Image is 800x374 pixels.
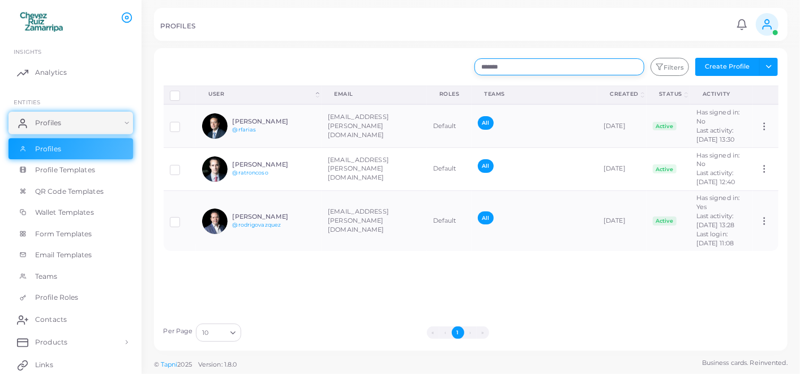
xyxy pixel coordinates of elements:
[161,360,178,368] a: Tapni
[164,86,196,104] th: Row-selection
[177,360,191,369] span: 2025
[696,151,740,168] span: Has signed in: No
[8,287,133,308] a: Profile Roles
[8,159,133,181] a: Profile Templates
[196,324,241,342] div: Search for option
[484,90,585,98] div: Teams
[35,337,67,347] span: Products
[8,181,133,202] a: QR Code Templates
[659,90,682,98] div: Status
[233,169,268,176] a: @ratroncoso
[154,360,237,369] span: ©
[651,58,689,76] button: Filters
[696,108,740,125] span: Has signed in: No
[696,169,735,186] span: Last activity: [DATE] 12:40
[597,104,647,147] td: [DATE]
[695,58,760,76] button: Create Profile
[233,222,281,228] a: @rodrigovazquez
[8,202,133,223] a: Wallet Templates
[35,186,104,197] span: QR Code Templates
[653,216,677,226] span: Active
[35,67,67,78] span: Analytics
[427,148,472,191] td: Default
[8,308,133,331] a: Contacts
[452,326,464,339] button: Go to page 1
[653,164,677,173] span: Active
[8,61,133,84] a: Analytics
[202,156,228,182] img: avatar
[703,90,741,98] div: activity
[8,223,133,245] a: Form Templates
[35,271,58,282] span: Teams
[478,116,493,129] span: All
[35,314,67,325] span: Contacts
[233,213,316,220] h6: [PERSON_NAME]
[233,161,316,168] h6: [PERSON_NAME]
[209,326,226,339] input: Search for option
[10,11,73,32] img: logo
[164,327,193,336] label: Per Page
[702,358,788,368] span: Business cards. Reinvented.
[8,112,133,134] a: Profiles
[439,90,460,98] div: Roles
[696,230,734,247] span: Last login: [DATE] 11:08
[8,138,133,160] a: Profiles
[597,148,647,191] td: [DATE]
[14,99,40,105] span: ENTITIES
[35,118,61,128] span: Profiles
[696,194,740,211] span: Has signed in: Yes
[322,148,426,191] td: [EMAIL_ADDRESS][PERSON_NAME][DOMAIN_NAME]
[597,190,647,251] td: [DATE]
[14,48,41,55] span: INSIGHTS
[427,190,472,251] td: Default
[334,90,414,98] div: Email
[233,118,316,125] h6: [PERSON_NAME]
[244,326,671,339] ul: Pagination
[478,211,493,224] span: All
[160,22,195,30] h5: PROFILES
[8,244,133,266] a: Email Templates
[35,360,53,370] span: Links
[427,104,472,147] td: Default
[322,190,426,251] td: [EMAIL_ADDRESS][PERSON_NAME][DOMAIN_NAME]
[198,360,237,368] span: Version: 1.8.0
[322,104,426,147] td: [EMAIL_ADDRESS][PERSON_NAME][DOMAIN_NAME]
[610,90,639,98] div: Created
[696,126,734,143] span: Last activity: [DATE] 13:30
[233,126,256,133] a: @rfarias
[202,113,228,139] img: avatar
[202,209,228,234] img: avatar
[35,250,92,260] span: Email Templates
[208,90,314,98] div: User
[35,292,78,303] span: Profile Roles
[478,159,493,172] span: All
[35,165,95,175] span: Profile Templates
[35,207,94,218] span: Wallet Templates
[202,327,208,339] span: 10
[8,266,133,287] a: Teams
[35,144,61,154] span: Profiles
[696,212,734,229] span: Last activity: [DATE] 13:28
[653,122,677,131] span: Active
[8,331,133,354] a: Products
[753,86,778,104] th: Action
[35,229,92,239] span: Form Templates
